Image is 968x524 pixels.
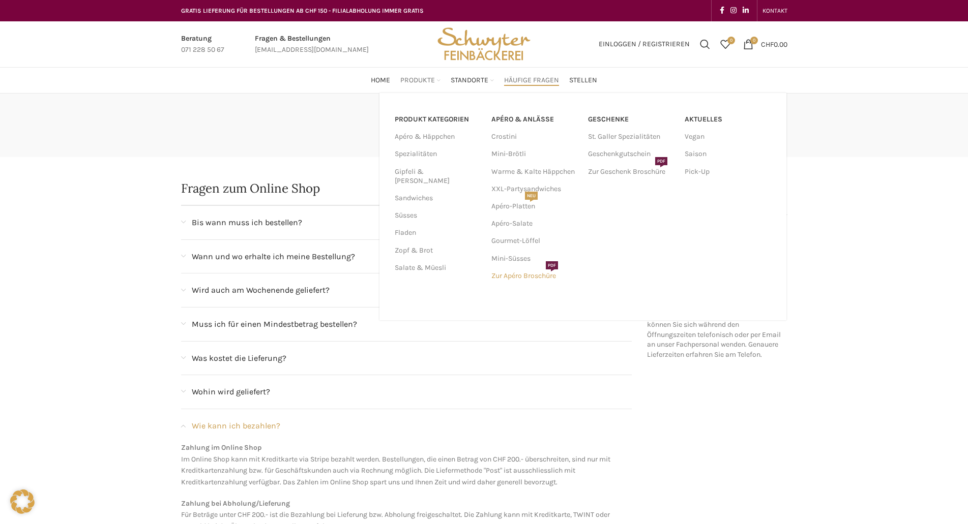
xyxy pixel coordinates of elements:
a: Site logo [434,39,534,48]
a: St. Galler Spezialitäten [588,128,674,145]
a: Geschenkgutschein [588,145,674,163]
span: CHF [761,40,774,48]
span: Muss ich für einen Mindestbetrag bestellen? [192,318,357,331]
a: APÉRO & ANLÄSSE [491,111,578,128]
a: Sandwiches [395,190,479,207]
a: Stellen [569,70,597,90]
a: Mini-Süsses [491,250,578,267]
span: GRATIS LIEFERUNG FÜR BESTELLUNGEN AB CHF 150 - FILIALABHOLUNG IMMER GRATIS [181,7,424,14]
a: PRODUKT KATEGORIEN [395,111,479,128]
a: Salate & Müesli [395,259,479,276]
a: Vegan [685,128,771,145]
a: Apéro & Häppchen [395,128,479,145]
a: Aktuelles [685,111,771,128]
a: Häufige Fragen [504,70,559,90]
b: ahlung im Online Shop [186,443,261,452]
a: Apéro-PlattenNEU [491,198,578,215]
div: Main navigation [176,70,793,90]
a: Fladen [395,224,479,241]
a: Einloggen / Registrieren [594,34,695,54]
a: Instagram social link [727,4,740,18]
a: Linkedin social link [740,4,752,18]
a: Gourmet-Löffel [491,232,578,250]
span: Bis wann muss ich bestellen? [192,216,302,229]
span: Wann und wo erhalte ich meine Bestellung? [192,250,355,263]
a: Suchen [695,34,715,54]
a: Home [371,70,390,90]
a: Mini-Brötli [491,145,578,163]
span: PDF [546,261,558,269]
span: Im Online Shop kann mit Kreditkarte via Stripe bezahlt werden. Bestellungen, die einen Betrag von... [181,455,610,486]
span: KONTAKT [762,7,787,14]
bdi: 0.00 [761,40,787,48]
span: Stellen [569,76,597,85]
span: PDF [655,157,667,165]
span: Produkte [400,76,435,85]
a: Zopf & Brot [395,242,479,259]
a: Apéro-Salate [491,215,578,232]
a: 0 CHF0.00 [738,34,793,54]
span: Was kostet die Lieferung? [192,352,286,365]
a: Warme & Kalte Häppchen [491,163,578,180]
a: Süsses [395,207,479,224]
span: NEU [525,192,538,200]
a: Geschenke [588,111,674,128]
img: Bäckerei Schwyter [434,21,534,67]
b: Zahlung bei Abholung/Lieferung [181,499,290,508]
a: KONTAKT [762,1,787,21]
span: Wird auch am Wochenende geliefert? [192,284,330,297]
h2: Fragen zum Online Shop [181,182,632,195]
div: Secondary navigation [757,1,793,21]
span: Standorte [451,76,488,85]
span: Wie kann ich bezahlen? [192,419,280,433]
div: Meine Wunschliste [715,34,736,54]
a: Produkte [400,70,441,90]
a: Spezialitäten [395,145,479,163]
a: Pick-Up [685,163,771,180]
a: Saison [685,145,771,163]
span: 0 [727,37,735,44]
a: Infobox link [181,33,224,56]
span: Häufige Fragen [504,76,559,85]
a: Crostini [491,128,578,145]
a: XXL-Partysandwiches [491,180,578,198]
a: Zur Geschenk BroschürePDF [588,163,674,180]
a: Infobox link [255,33,369,56]
span: Home [371,76,390,85]
span: Einloggen / Registrieren [599,41,690,48]
a: Standorte [451,70,494,90]
a: Facebook social link [717,4,727,18]
span: Wohin wird geliefert? [192,385,270,398]
a: Gipfeli & [PERSON_NAME] [395,163,479,190]
span: 0 [750,37,758,44]
a: 0 [715,34,736,54]
strong: Z [181,443,186,452]
a: Zur Apéro BroschürePDF [491,267,578,285]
